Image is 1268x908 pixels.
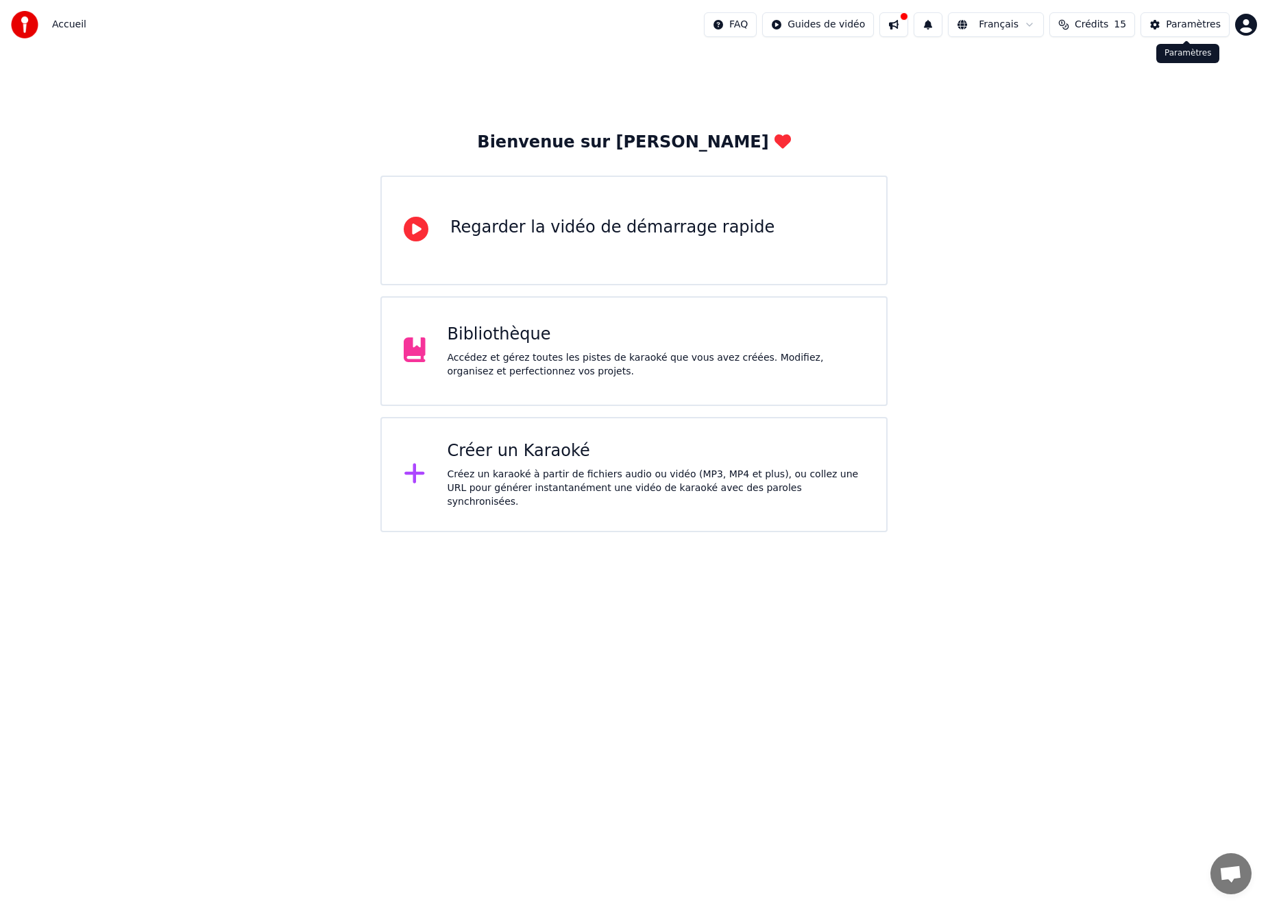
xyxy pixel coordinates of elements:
[1210,853,1252,894] a: Ouvrir le chat
[762,12,874,37] button: Guides de vidéo
[448,468,865,509] div: Créez un karaoké à partir de fichiers audio ou vidéo (MP3, MP4 et plus), ou collez une URL pour g...
[1114,18,1126,32] span: 15
[52,18,86,32] nav: breadcrumb
[52,18,86,32] span: Accueil
[704,12,757,37] button: FAQ
[1075,18,1108,32] span: Crédits
[477,132,790,154] div: Bienvenue sur [PERSON_NAME]
[1166,18,1221,32] div: Paramètres
[11,11,38,38] img: youka
[1156,44,1219,63] div: Paramètres
[1049,12,1135,37] button: Crédits15
[1141,12,1230,37] button: Paramètres
[450,217,775,239] div: Regarder la vidéo de démarrage rapide
[448,351,865,379] div: Accédez et gérez toutes les pistes de karaoké que vous avez créées. Modifiez, organisez et perfec...
[448,324,865,346] div: Bibliothèque
[448,440,865,462] div: Créer un Karaoké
